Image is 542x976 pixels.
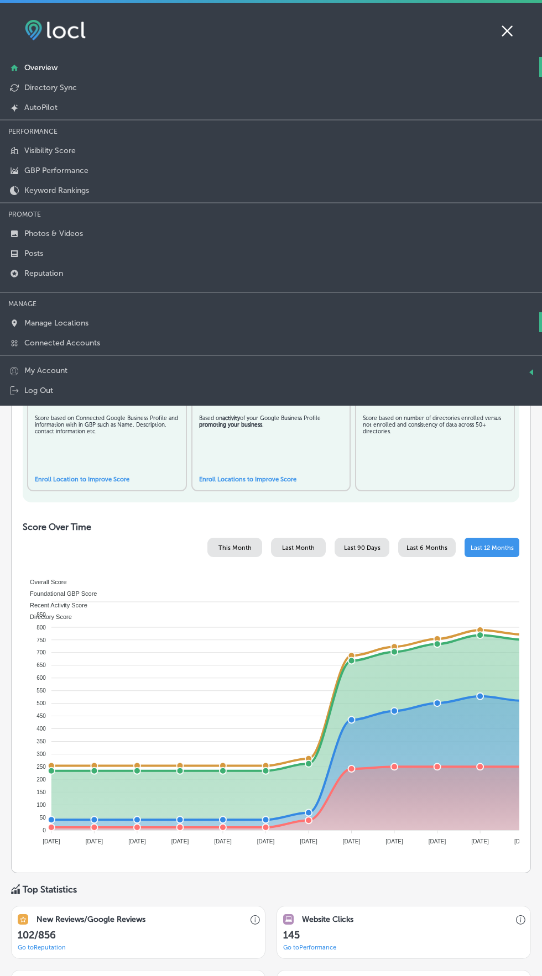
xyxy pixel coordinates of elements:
p: Photos & Videos [24,229,83,238]
tspan: 0 [43,827,46,833]
p: Connected Accounts [24,338,100,348]
tspan: [DATE] [86,838,103,844]
h3: New Reviews/Google Reviews [37,915,145,924]
span: Last Month [282,544,315,552]
tspan: 500 [37,700,46,706]
span: Last 12 Months [471,544,514,552]
h2: Score Over Time [23,522,519,532]
span: Overall Score [22,579,67,585]
tspan: 150 [37,789,46,795]
tspan: [DATE] [300,838,317,844]
p: Overview [24,63,58,72]
span: This Month [218,544,252,552]
tspan: 600 [37,675,46,681]
tspan: [DATE] [171,838,189,844]
tspan: 650 [37,662,46,668]
tspan: 850 [37,612,46,618]
tspan: 350 [37,738,46,744]
h1: 102/856 [18,929,259,941]
tspan: 750 [37,637,46,643]
tspan: [DATE] [514,838,532,844]
tspan: [DATE] [43,838,60,844]
p: Log Out [24,386,53,395]
tspan: [DATE] [471,838,489,844]
p: Visibility Score [24,146,76,155]
img: fda3e92497d09a02dc62c9cd864e3231.png [25,20,86,40]
tspan: 400 [37,726,46,732]
h3: Website Clicks [302,915,353,924]
div: Top Statistics [23,884,77,895]
tspan: 250 [37,764,46,770]
tspan: [DATE] [214,838,232,844]
h1: 145 [283,929,524,941]
p: Keyword Rankings [24,186,89,195]
tspan: [DATE] [385,838,403,844]
tspan: [DATE] [343,838,361,844]
tspan: 550 [37,688,46,694]
span: Last 6 Months [406,544,447,552]
span: Directory Score [22,613,72,620]
span: Last 90 Days [344,544,381,552]
tspan: [DATE] [429,838,446,844]
tspan: 200 [37,776,46,783]
tspan: [DATE] [128,838,146,844]
p: AutoPilot [24,103,58,112]
span: Foundational GBP Score [22,590,97,597]
p: Posts [24,249,43,258]
p: Directory Sync [24,83,77,92]
div: Score based on number of directories enrolled versus not enrolled and consistency of data across ... [363,415,507,470]
b: activity [222,415,240,422]
div: Based on of your Google Business Profile . [199,415,343,470]
tspan: 450 [37,713,46,719]
p: Manage Locations [24,318,88,328]
tspan: 100 [37,802,46,808]
b: promoting your business [199,422,262,428]
tspan: [DATE] [257,838,275,844]
p: GBP Performance [24,166,88,175]
tspan: 300 [37,751,46,757]
span: Recent Activity Score [22,602,87,608]
a: Go toPerformance [283,944,336,951]
a: Enroll Locations to Improve Score [199,476,296,483]
p: Reputation [24,269,63,278]
p: My Account [24,366,67,375]
a: Enroll Location to Improve Score [35,476,129,483]
tspan: 800 [37,625,46,631]
tspan: 50 [40,815,46,821]
div: Score based on Connected Google Business Profile and information with in GBP such as Name, Descri... [35,415,179,470]
tspan: 700 [37,649,46,655]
